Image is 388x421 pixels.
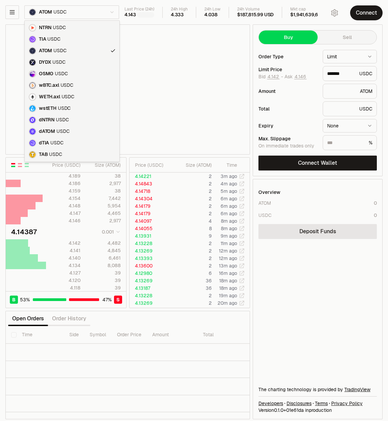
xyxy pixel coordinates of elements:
[61,82,73,88] span: USDC
[58,105,71,112] span: USDC
[39,128,55,135] span: dATOM
[29,128,36,135] img: dATOM Logo
[29,71,36,77] img: OSMO Logo
[39,59,51,65] span: DYDX
[29,82,36,88] img: wBTC.axl Logo
[29,25,36,31] img: NTRN Logo
[29,36,36,42] img: TIA Logo
[29,48,36,54] img: ATOM Logo
[55,71,68,77] span: USDC
[39,105,56,112] span: wstETH
[56,128,69,135] span: USDC
[29,152,36,158] img: TAB Logo
[62,94,74,100] span: USDC
[39,117,54,123] span: dNTRN
[53,25,66,31] span: USDC
[49,152,62,158] span: USDC
[39,48,52,54] span: ATOM
[29,117,36,123] img: dNTRN Logo
[39,25,51,31] span: NTRN
[39,140,49,146] span: dTIA
[56,117,69,123] span: USDC
[50,140,63,146] span: USDC
[39,94,60,100] span: WETH.axl
[29,105,36,112] img: wstETH Logo
[52,59,65,65] span: USDC
[29,140,36,146] img: dTIA Logo
[39,82,59,88] span: wBTC.axl
[47,36,60,42] span: USDC
[39,71,53,77] span: OSMO
[29,94,36,100] img: WETH.axl Logo
[29,59,36,65] img: DYDX Logo
[39,36,46,42] span: TIA
[53,48,66,54] span: USDC
[39,152,48,158] span: TAB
